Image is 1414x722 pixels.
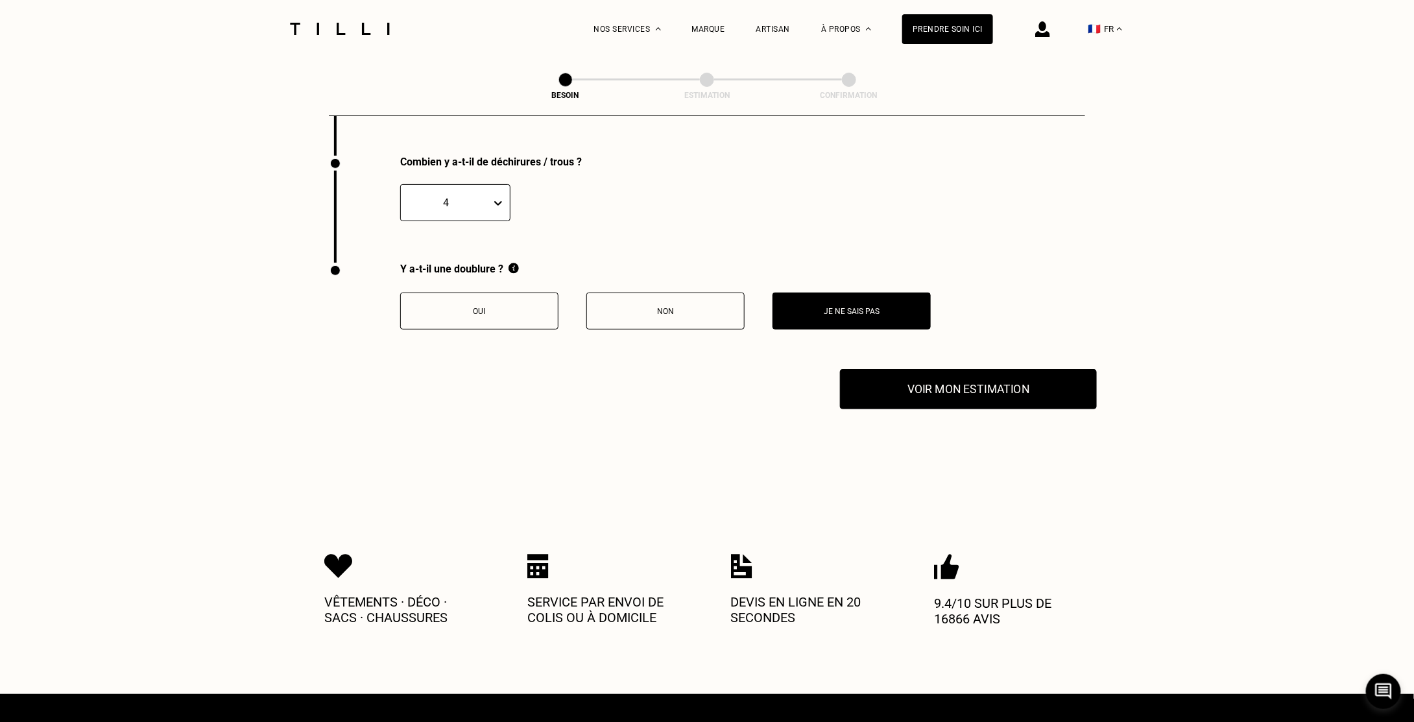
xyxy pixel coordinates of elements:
span: 🇫🇷 [1088,23,1101,35]
img: Information [509,263,519,274]
img: icône connexion [1035,21,1050,37]
p: Non [593,307,737,316]
img: Logo du service de couturière Tilli [285,23,394,35]
a: Prendre soin ici [902,14,993,44]
div: Estimation [642,91,772,100]
img: Icon [324,554,353,579]
div: Besoin [501,91,630,100]
button: Oui [400,293,558,330]
p: Service par envoi de colis ou à domicile [527,594,683,625]
p: 9.4/10 sur plus de 16866 avis [934,596,1090,627]
img: Icon [527,554,549,579]
img: menu déroulant [1117,27,1122,30]
p: Devis en ligne en 20 secondes [731,594,887,625]
img: Icon [934,554,959,580]
div: Y a-t-il une doublure ? [400,263,931,276]
img: Menu déroulant à propos [866,27,871,30]
div: Confirmation [784,91,914,100]
a: Artisan [756,25,791,34]
p: Vêtements · Déco · Sacs · Chaussures [324,594,480,625]
div: 4 [407,197,485,209]
button: Voir mon estimation [840,369,1097,409]
button: Non [586,293,745,330]
a: Marque [692,25,725,34]
img: Menu déroulant [656,27,661,30]
img: Icon [731,554,752,579]
button: Je ne sais pas [773,293,931,330]
div: Combien y a-t-il de déchirures / trous ? [400,156,905,168]
p: Je ne sais pas [780,307,924,316]
p: Oui [407,307,551,316]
